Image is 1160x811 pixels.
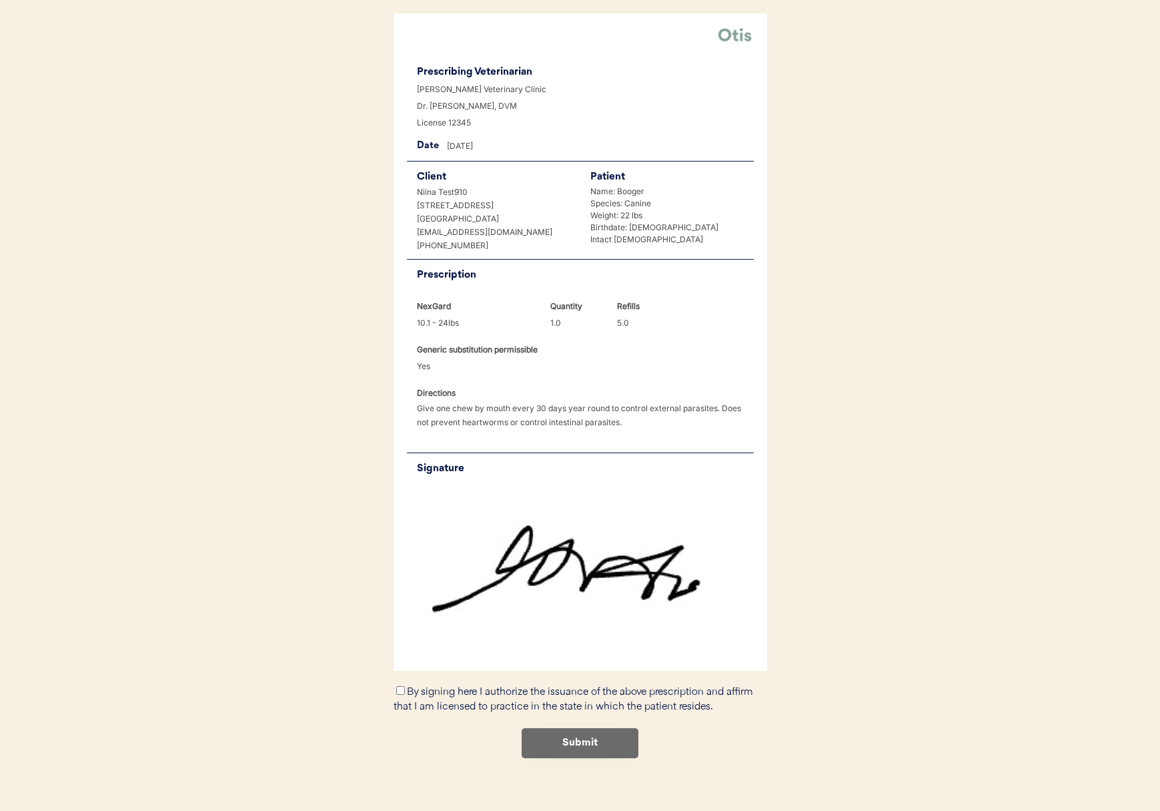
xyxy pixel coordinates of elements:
[417,117,754,129] div: License 12345
[550,316,607,330] div: 1.0
[417,460,754,477] div: Signature
[590,186,747,246] div: Name: Booger Species: Canine Weight: 22 lbs Birthdate: [DEMOGRAPHIC_DATA] Intact [DEMOGRAPHIC_DATA]
[417,100,754,112] div: Dr. [PERSON_NAME], DVM
[417,226,574,238] div: [EMAIL_ADDRESS][DOMAIN_NAME]
[407,484,754,657] img: https%3A%2F%2Fb1fdecc9f5d32684efbb068259a22d3b.cdn.bubble.io%2Ff1757526153601x211512685836948700%...
[617,299,674,313] div: Refills
[417,266,754,284] div: Prescription
[550,299,607,313] div: Quantity
[447,140,754,152] div: [DATE]
[417,401,754,429] div: Give one chew by mouth every 30 days year round to control external parasites. Does not prevent h...
[394,687,753,713] label: By signing here I authorize the issuance of the above prescription and affirm that I am licensed ...
[417,200,574,212] div: [STREET_ADDRESS]
[417,139,440,153] div: Date
[417,386,474,400] div: Directions
[590,168,747,186] div: Patient
[417,213,574,225] div: [GEOGRAPHIC_DATA]
[522,728,638,758] button: Submit
[417,240,574,252] div: [PHONE_NUMBER]
[617,316,674,330] div: 5.0
[417,63,754,81] div: Prescribing Veterinarian
[417,186,574,198] div: Niina Test910
[417,316,540,330] div: 10.1 - 24lbs
[417,342,538,356] div: Generic substitution permissible
[417,359,474,373] div: Yes
[417,301,451,311] strong: NexGard
[417,168,574,186] div: Client
[417,83,754,95] div: [PERSON_NAME] Veterinary Clinic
